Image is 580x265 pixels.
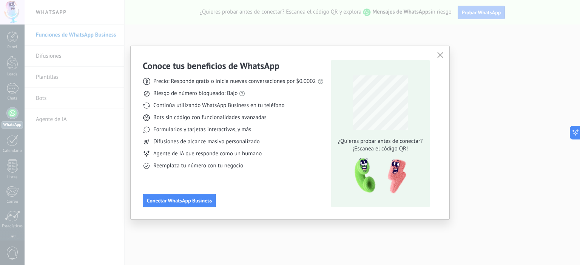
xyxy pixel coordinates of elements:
[153,162,243,170] span: Reemplaza tu número con tu negocio
[153,126,251,133] span: Formularios y tarjetas interactivas, y más
[153,138,260,146] span: Difusiones de alcance masivo personalizado
[153,150,262,158] span: Agente de IA que responde como un humano
[143,194,216,207] button: Conectar WhatsApp Business
[147,198,212,203] span: Conectar WhatsApp Business
[143,60,279,72] h3: Conoce tus beneficios de WhatsApp
[153,102,284,109] span: Continúa utilizando WhatsApp Business en tu teléfono
[153,78,316,85] span: Precio: Responde gratis o inicia nuevas conversaciones por $0.0002
[153,90,238,97] span: Riesgo de número bloqueado: Bajo
[348,156,408,196] img: qr-pic-1x.png
[336,138,425,145] span: ¿Quieres probar antes de conectar?
[336,145,425,153] span: ¡Escanea el código QR!
[153,114,267,121] span: Bots sin código con funcionalidades avanzadas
